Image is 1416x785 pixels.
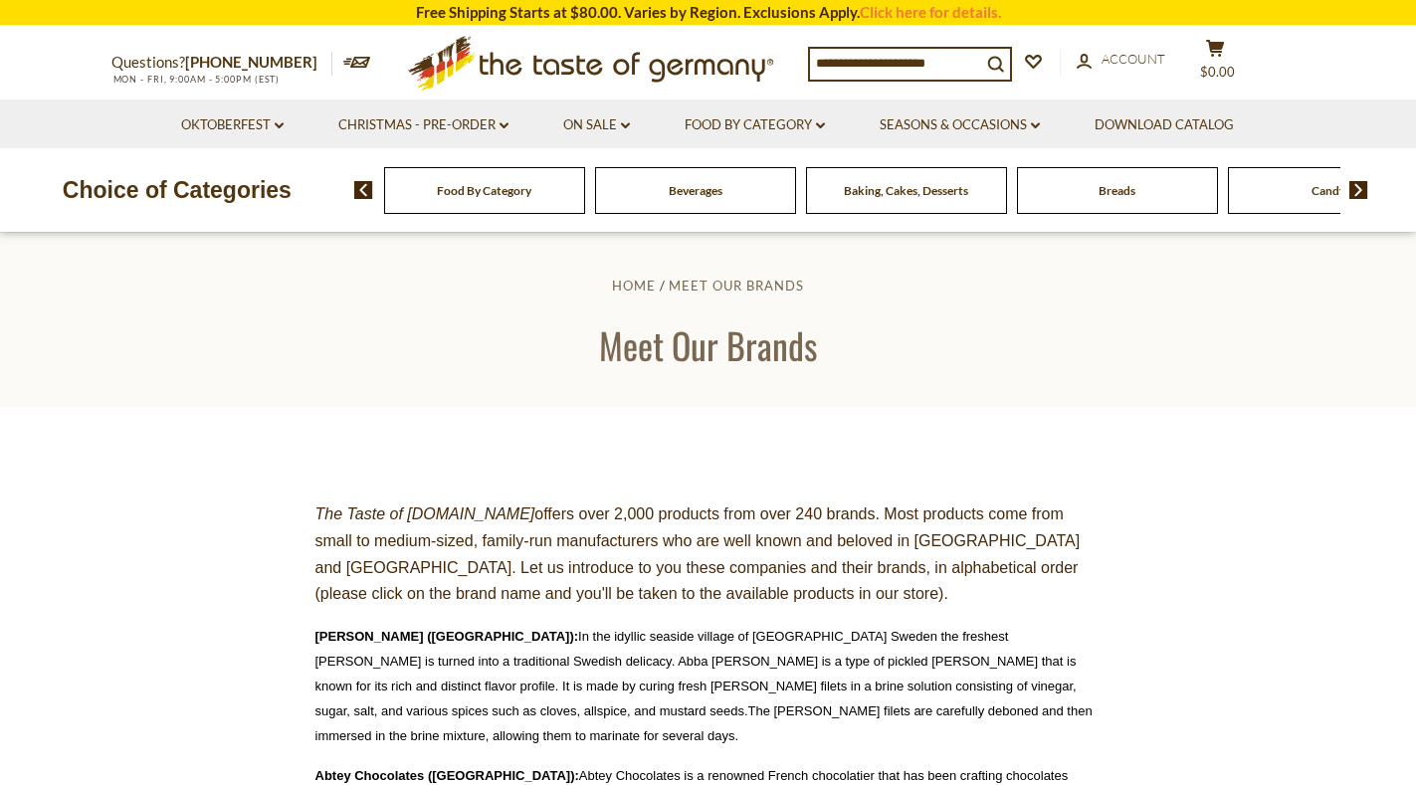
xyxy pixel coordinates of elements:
a: Home [612,278,656,294]
a: Breads [1099,183,1135,198]
a: Meet Our Brands [669,278,804,294]
em: The Taste of [DOMAIN_NAME] [315,505,535,522]
a: Beverages [669,183,722,198]
a: Click here for details. [860,3,1001,21]
a: Download Catalog [1095,114,1234,136]
a: : [574,629,578,644]
a: Christmas - PRE-ORDER [338,114,508,136]
span: offers over 2,000 products from over 240 brands. Most products come from small to medium-sized, f... [315,505,1081,602]
img: previous arrow [354,181,373,199]
button: $0.00 [1186,39,1246,89]
span: $0.00 [1200,64,1235,80]
a: Candy [1312,183,1345,198]
span: In the idyllic seaside village of [GEOGRAPHIC_DATA] Sweden the freshest [PERSON_NAME] is turned i... [315,629,1093,743]
a: Food By Category [685,114,825,136]
a: Oktoberfest [181,114,284,136]
a: Account [1077,49,1165,71]
a: Seasons & Occasions [880,114,1040,136]
a: [PHONE_NUMBER] [185,53,317,71]
a: Food By Category [437,183,531,198]
a: Baking, Cakes, Desserts [844,183,968,198]
span: Account [1102,51,1165,67]
a: On Sale [563,114,630,136]
span: MON - FRI, 9:00AM - 5:00PM (EST) [111,74,281,85]
h1: Meet Our Brands [62,322,1354,367]
p: Questions? [111,50,332,76]
a: Abtey Chocolates ([GEOGRAPHIC_DATA]): [315,768,579,783]
a: [PERSON_NAME] ([GEOGRAPHIC_DATA]) [315,629,574,644]
img: next arrow [1349,181,1368,199]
